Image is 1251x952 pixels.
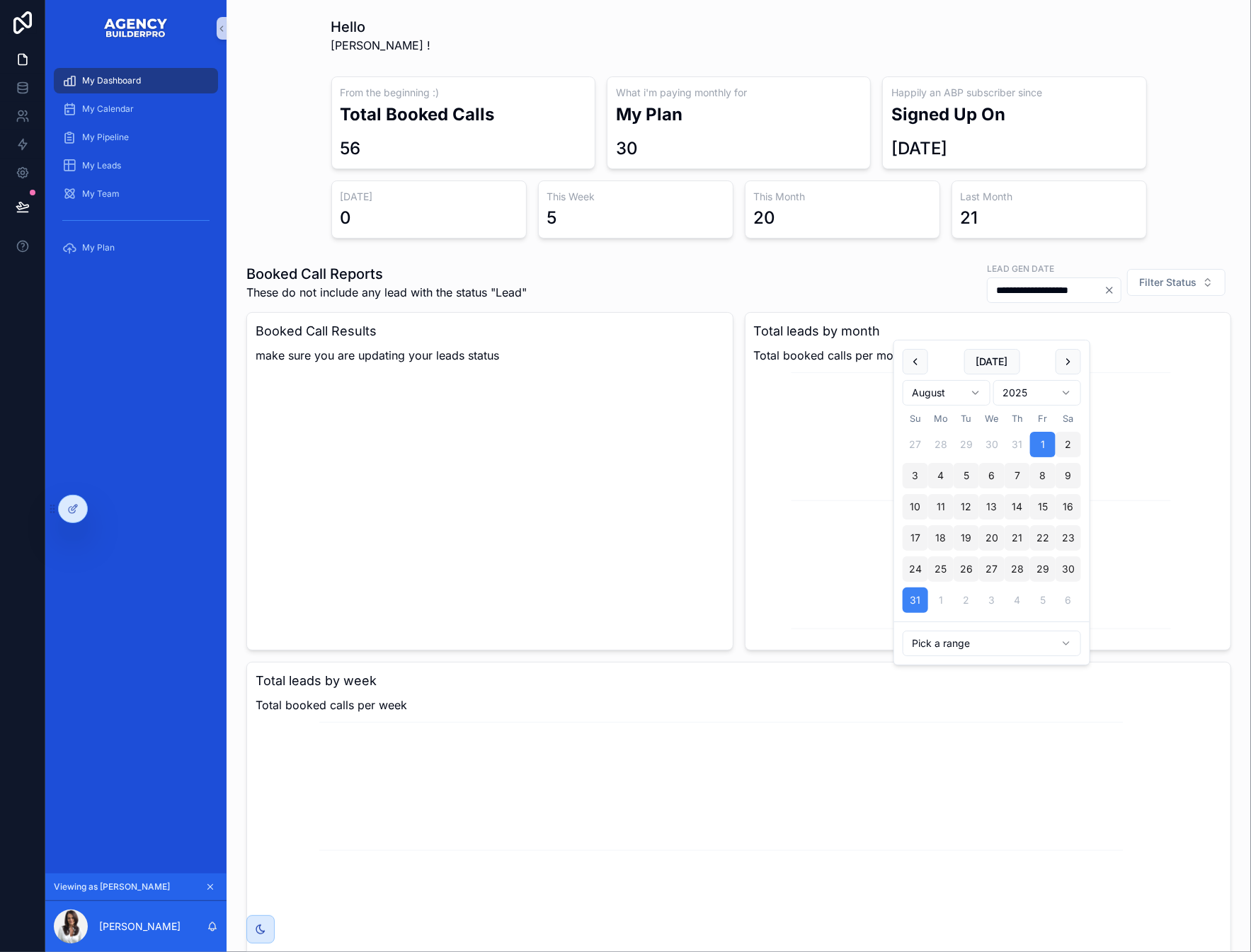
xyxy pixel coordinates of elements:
[754,369,1223,641] div: chart
[1030,587,1056,613] button: Friday, September 5th, 2025
[903,411,1081,613] table: August 2025
[928,463,954,488] button: Monday, August 4th, 2025, selected
[54,68,218,93] a: My Dashboard
[616,103,862,126] h2: My Plan
[256,696,1222,713] span: Total booked calls per week
[1005,432,1030,457] button: Thursday, July 31st, 2025
[54,235,218,260] a: My Plan
[1056,411,1081,426] th: Saturday
[1005,525,1030,551] button: Thursday, August 21st, 2025, selected
[928,432,954,457] button: Monday, July 28th, 2025
[1056,432,1081,457] button: Saturday, August 2nd, 2025, selected
[82,132,129,143] span: My Pipeline
[1005,411,1030,426] th: Thursday
[341,137,361,160] div: 56
[256,321,724,341] h3: Booked Call Results
[903,463,928,488] button: Sunday, August 3rd, 2025, selected
[979,432,1005,457] button: Wednesday, July 30th, 2025
[1005,494,1030,520] button: Thursday, August 14th, 2025, selected
[1030,494,1056,520] button: Friday, August 15th, 2025, selected
[1056,463,1081,488] button: Saturday, August 9th, 2025, selected
[1139,275,1196,289] span: Filter Status
[754,190,931,204] h3: This Month
[1005,463,1030,488] button: Thursday, August 7th, 2025, selected
[54,96,218,122] a: My Calendar
[891,103,1137,126] h2: Signed Up On
[979,556,1005,582] button: Wednesday, August 27th, 2025, selected
[547,207,557,229] div: 5
[964,349,1019,374] button: [DATE]
[103,17,168,40] img: App logo
[903,631,1081,656] button: Relative time
[928,556,954,582] button: Monday, August 25th, 2025, selected
[1030,463,1056,488] button: Friday, August 8th, 2025, selected
[82,188,120,200] span: My Team
[954,463,979,488] button: Tuesday, August 5th, 2025, selected
[1056,587,1081,613] button: Saturday, September 6th, 2025
[341,207,352,229] div: 0
[341,190,518,204] h3: [DATE]
[82,103,134,115] span: My Calendar
[82,75,141,86] span: My Dashboard
[1030,411,1056,426] th: Friday
[82,242,115,253] span: My Plan
[82,160,121,171] span: My Leads
[547,190,724,204] h3: This Week
[954,411,979,426] th: Tuesday
[979,587,1005,613] button: Wednesday, September 3rd, 2025
[54,125,218,150] a: My Pipeline
[903,587,928,613] button: Sunday, August 31st, 2025, selected
[928,494,954,520] button: Monday, August 11th, 2025, selected
[1005,556,1030,582] button: Thursday, August 28th, 2025, selected
[928,525,954,551] button: Monday, August 18th, 2025, selected
[961,207,978,229] div: 21
[979,411,1005,426] th: Wednesday
[331,17,431,37] h1: Hello
[246,264,527,284] h1: Booked Call Reports
[903,411,928,426] th: Sunday
[1030,432,1056,457] button: Friday, August 1st, 2025, selected
[891,137,947,160] div: [DATE]
[954,556,979,582] button: Tuesday, August 26th, 2025, selected
[928,411,954,426] th: Monday
[1056,525,1081,551] button: Saturday, August 23rd, 2025, selected
[979,463,1005,488] button: Wednesday, August 6th, 2025, selected
[616,86,862,100] h3: What i'm paying monthly for
[256,369,724,641] div: chart
[54,181,218,207] a: My Team
[903,525,928,551] button: Sunday, August 17th, 2025, selected
[954,494,979,520] button: Tuesday, August 12th, 2025, selected
[1005,587,1030,613] button: Thursday, September 4th, 2025
[1056,556,1081,582] button: Saturday, August 30th, 2025, selected
[961,190,1138,204] h3: Last Month
[754,347,1223,364] span: Total booked calls per month
[954,587,979,613] button: Tuesday, September 2nd, 2025
[341,86,586,100] h3: From the beginning :)
[754,207,776,229] div: 20
[987,262,1054,275] label: Lead Gen Date
[1127,269,1226,296] button: Select Button
[341,103,586,126] h2: Total Booked Calls
[45,57,227,281] div: scrollable content
[331,37,431,54] span: [PERSON_NAME] !
[616,137,638,160] div: 30
[54,881,170,893] span: Viewing as [PERSON_NAME]
[979,494,1005,520] button: Wednesday, August 13th, 2025, selected
[928,587,954,613] button: Monday, September 1st, 2025
[256,671,1222,691] h3: Total leads by week
[891,86,1137,100] h3: Happily an ABP subscriber since
[1030,525,1056,551] button: Friday, August 22nd, 2025, selected
[979,525,1005,551] button: Wednesday, August 20th, 2025, selected
[903,556,928,582] button: Sunday, August 24th, 2025, selected
[99,919,181,934] p: [PERSON_NAME]
[754,321,1223,341] h3: Total leads by month
[903,432,928,457] button: Sunday, July 27th, 2025
[246,284,527,301] span: These do not include any lead with the status "Lead"
[903,494,928,520] button: Sunday, August 10th, 2025, selected
[954,525,979,551] button: Tuesday, August 19th, 2025, selected
[1104,285,1121,296] button: Clear
[1056,494,1081,520] button: Saturday, August 16th, 2025, selected
[256,347,724,364] span: make sure you are updating your leads status
[954,432,979,457] button: Tuesday, July 29th, 2025
[1030,556,1056,582] button: Today, Friday, August 29th, 2025, selected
